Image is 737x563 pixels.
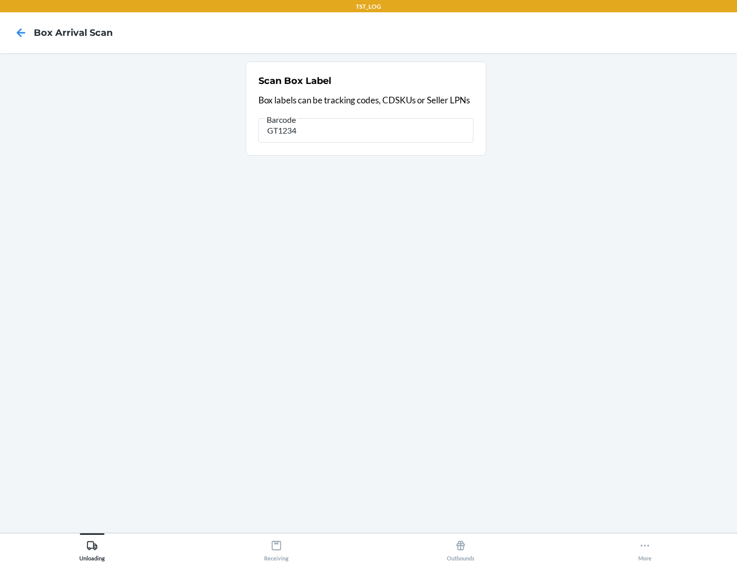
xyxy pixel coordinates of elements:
[258,118,473,143] input: Barcode
[368,533,553,561] button: Outbounds
[553,533,737,561] button: More
[258,74,331,88] h2: Scan Box Label
[356,2,381,11] p: TST_LOG
[34,26,113,39] h4: Box Arrival Scan
[79,536,105,561] div: Unloading
[264,536,289,561] div: Receiving
[258,94,473,107] p: Box labels can be tracking codes, CDSKUs or Seller LPNs
[638,536,652,561] div: More
[265,115,297,125] span: Barcode
[447,536,474,561] div: Outbounds
[184,533,368,561] button: Receiving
